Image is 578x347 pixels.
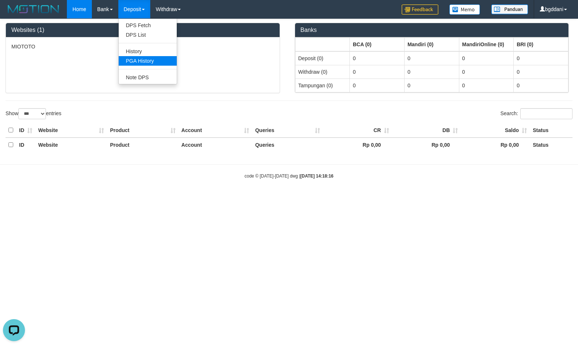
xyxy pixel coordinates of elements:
[459,51,514,65] td: 0
[530,123,572,138] th: Status
[3,3,25,25] button: Open LiveChat chat widget
[119,56,177,66] a: PGA History
[350,37,405,51] th: Group: activate to sort column ascending
[252,138,323,152] th: Queries
[119,21,177,30] a: DPS Fetch
[6,108,61,119] label: Show entries
[392,138,461,152] th: Rp 0,00
[530,138,572,152] th: Status
[404,65,459,78] td: 0
[6,4,61,15] img: MOTION_logo.png
[514,78,568,92] td: 0
[514,65,568,78] td: 0
[402,4,438,15] img: Feedback.jpg
[514,51,568,65] td: 0
[350,78,405,92] td: 0
[107,123,178,138] th: Product
[179,123,252,138] th: Account
[295,65,350,78] td: Withdraw (0)
[252,123,323,138] th: Queries
[300,173,333,179] strong: [DATE] 14:18:16
[404,78,459,92] td: 0
[11,43,274,50] p: MIOTOTO
[491,4,528,14] img: panduan.png
[245,173,334,179] small: code © [DATE]-[DATE] dwg |
[459,37,514,51] th: Group: activate to sort column ascending
[350,51,405,65] td: 0
[295,37,350,51] th: Group: activate to sort column ascending
[520,108,572,119] input: Search:
[500,108,572,119] label: Search:
[179,138,252,152] th: Account
[323,138,392,152] th: Rp 0,00
[323,123,392,138] th: CR
[459,65,514,78] td: 0
[119,47,177,56] a: History
[11,27,274,33] h3: Websites (1)
[107,138,178,152] th: Product
[459,78,514,92] td: 0
[461,123,530,138] th: Saldo
[295,51,350,65] td: Deposit (0)
[16,123,35,138] th: ID
[350,65,405,78] td: 0
[119,30,177,40] a: DPS List
[449,4,480,15] img: Button%20Memo.svg
[404,37,459,51] th: Group: activate to sort column ascending
[18,108,46,119] select: Showentries
[16,138,35,152] th: ID
[404,51,459,65] td: 0
[392,123,461,138] th: DB
[35,123,107,138] th: Website
[461,138,530,152] th: Rp 0,00
[35,138,107,152] th: Website
[119,73,177,82] a: Note DPS
[301,27,563,33] h3: Banks
[295,78,350,92] td: Tampungan (0)
[514,37,568,51] th: Group: activate to sort column ascending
